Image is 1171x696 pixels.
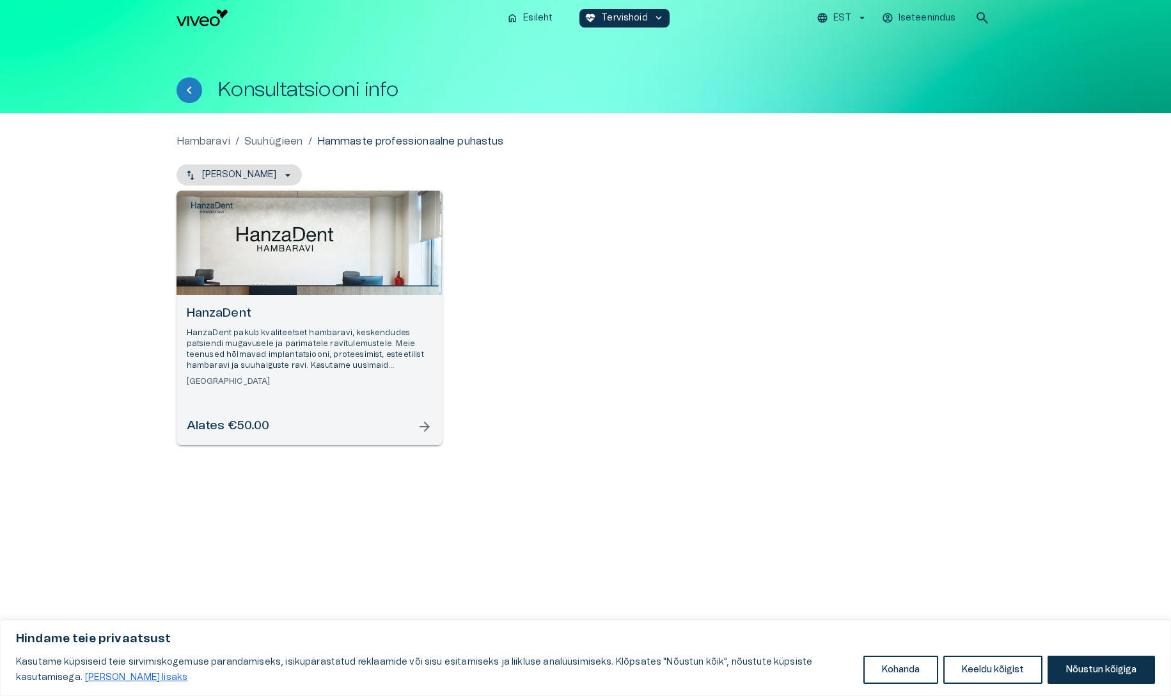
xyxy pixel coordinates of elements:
a: Open selected supplier available booking dates [177,191,443,445]
span: ecg_heart [585,12,596,24]
p: EST [833,12,851,25]
button: [PERSON_NAME] [177,164,303,186]
span: arrow_forward [417,419,432,434]
p: Esileht [523,12,553,25]
p: Hammaste professionaalne puhastus [317,134,504,149]
a: Hambaravi [177,134,230,149]
button: Iseteenindus [880,9,959,28]
img: HanzaDent logo [186,200,237,216]
h1: Konsultatsiooni info [217,79,399,101]
button: open search modal [970,5,995,31]
button: EST [815,9,869,28]
button: Keeldu kõigist [943,656,1042,684]
a: Suuhügieen [244,134,303,149]
p: HanzaDent pakub kvaliteetset hambaravi, keskendudes patsiendi mugavusele ja parimatele ravitulemu... [187,328,432,372]
button: homeEsileht [501,9,559,28]
h6: HanzaDent [187,305,432,322]
h6: Alates €50.00 [187,418,270,435]
button: ecg_heartTervishoidkeyboard_arrow_down [579,9,670,28]
button: Nõustun kõigiga [1048,656,1155,684]
span: search [975,10,990,26]
span: keyboard_arrow_down [653,12,664,24]
span: Help [65,10,84,20]
h6: [GEOGRAPHIC_DATA] [187,376,432,387]
p: Tervishoid [601,12,648,25]
button: Tagasi [177,77,202,103]
a: Loe lisaks [84,672,188,683]
a: Navigate to homepage [177,10,497,26]
p: / [235,134,239,149]
p: / [308,134,312,149]
p: Hindame teie privaatsust [16,631,1155,647]
button: Kohanda [863,656,938,684]
img: Viveo logo [177,10,228,26]
p: Iseteenindus [899,12,956,25]
p: [PERSON_NAME] [202,168,277,182]
p: Kasutame küpsiseid teie sirvimiskogemuse parandamiseks, isikupärastatud reklaamide või sisu esita... [16,654,854,685]
span: home [507,12,518,24]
